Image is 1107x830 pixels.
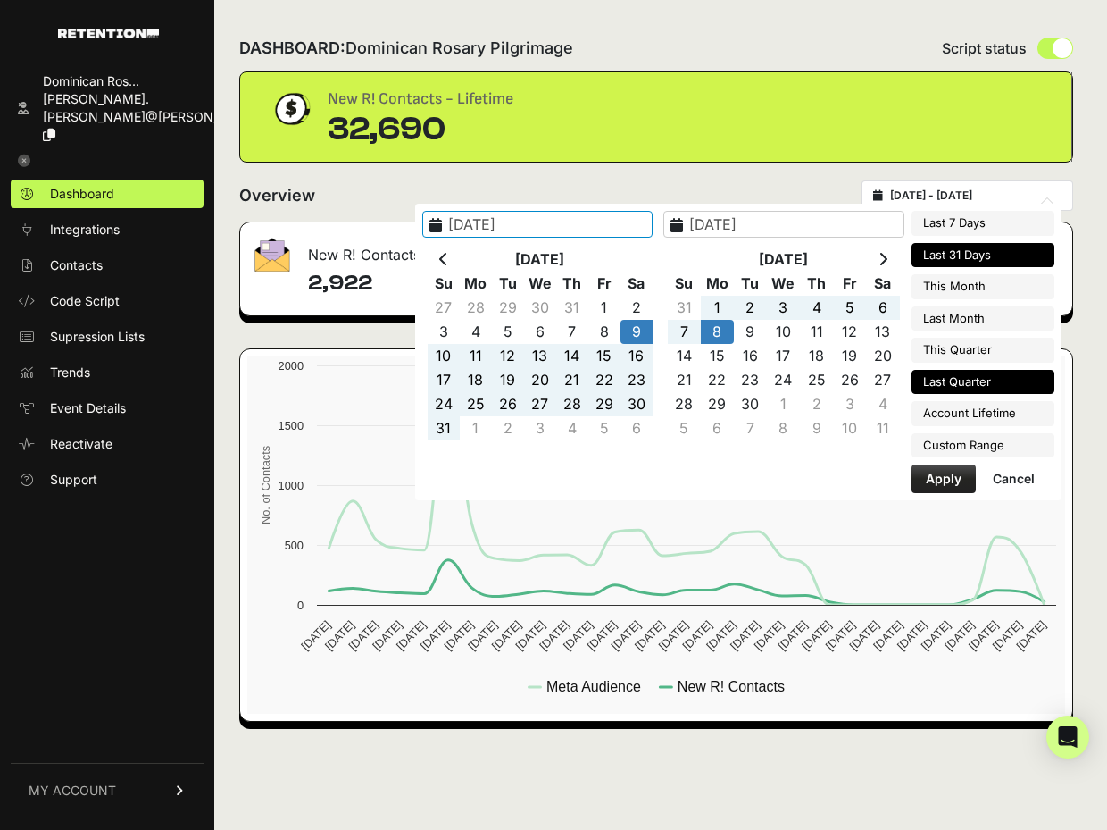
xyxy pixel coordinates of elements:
a: Code Script [11,287,204,315]
td: 29 [588,392,620,416]
td: 18 [800,344,833,368]
a: Dashboard [11,180,204,208]
td: 9 [620,320,653,344]
th: Fr [833,272,866,296]
td: 30 [734,392,767,416]
text: [DATE] [990,618,1025,653]
text: 0 [297,599,304,612]
text: [DATE] [1013,618,1048,653]
a: Supression Lists [11,323,204,351]
text: [DATE] [895,618,929,653]
th: Th [556,272,588,296]
td: 8 [701,320,734,344]
td: 2 [800,392,833,416]
td: 17 [428,368,460,392]
text: [DATE] [561,618,595,653]
td: 28 [556,392,588,416]
li: This Quarter [911,338,1054,363]
td: 8 [588,320,620,344]
td: 6 [701,416,734,440]
h2: Overview [239,183,315,208]
td: 14 [668,344,701,368]
span: Code Script [50,292,120,310]
span: Dashboard [50,185,114,203]
td: 17 [767,344,800,368]
td: 1 [460,416,492,440]
td: 4 [556,416,588,440]
text: [DATE] [752,618,787,653]
td: 6 [524,320,556,344]
td: 7 [668,320,701,344]
td: 8 [767,416,800,440]
td: 26 [492,392,524,416]
th: Tu [492,272,524,296]
text: [DATE] [847,618,882,653]
td: 27 [524,392,556,416]
td: 15 [701,344,734,368]
div: 32,690 [328,112,513,147]
td: 23 [620,368,653,392]
td: 24 [428,392,460,416]
span: Integrations [50,221,120,239]
td: 11 [866,416,899,440]
td: 27 [428,296,460,320]
li: Last Month [911,306,1054,331]
td: 5 [668,416,701,440]
div: New R! Contacts - Lifetime [328,87,513,112]
td: 22 [588,368,620,392]
button: Apply [911,465,976,493]
td: 13 [866,320,899,344]
td: 30 [524,296,556,320]
td: 1 [701,296,734,320]
text: [DATE] [870,618,905,653]
td: 7 [734,416,767,440]
td: 9 [800,416,833,440]
td: 25 [800,368,833,392]
span: Reactivate [50,435,112,453]
text: [DATE] [298,618,333,653]
td: 3 [767,296,800,320]
span: MY ACCOUNT [29,782,116,800]
text: [DATE] [441,618,476,653]
span: Support [50,471,97,489]
li: Last Quarter [911,370,1054,395]
td: 11 [800,320,833,344]
h2: DASHBOARD: [239,36,573,61]
div: New R! Contacts [240,222,654,276]
td: 19 [833,344,866,368]
td: 24 [767,368,800,392]
text: [DATE] [823,618,858,653]
td: 20 [866,344,899,368]
th: [DATE] [701,247,867,272]
text: 1500 [279,419,304,432]
text: [DATE] [656,618,691,653]
a: Support [11,465,204,494]
td: 18 [460,368,492,392]
th: We [524,272,556,296]
text: Meta Audience [546,679,641,694]
td: 6 [866,296,899,320]
th: Tu [734,272,767,296]
td: 13 [524,344,556,368]
td: 6 [620,416,653,440]
text: [DATE] [799,618,834,653]
th: Su [428,272,460,296]
td: 19 [492,368,524,392]
text: [DATE] [346,618,381,653]
text: No. of Contacts [259,446,272,524]
a: Integrations [11,215,204,244]
th: Fr [588,272,620,296]
span: Event Details [50,399,126,417]
img: dollar-coin-05c43ed7efb7bc0c12610022525b4bbbb207c7efeef5aecc26f025e68dcafac9.png [269,87,313,131]
img: Retention.com [58,29,159,38]
td: 15 [588,344,620,368]
td: 22 [701,368,734,392]
li: Last 7 Days [911,211,1054,236]
text: 1000 [279,479,304,492]
span: Trends [50,364,90,381]
th: Th [800,272,833,296]
td: 11 [460,344,492,368]
text: [DATE] [942,618,977,653]
li: Last 31 Days [911,243,1054,268]
td: 16 [620,344,653,368]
